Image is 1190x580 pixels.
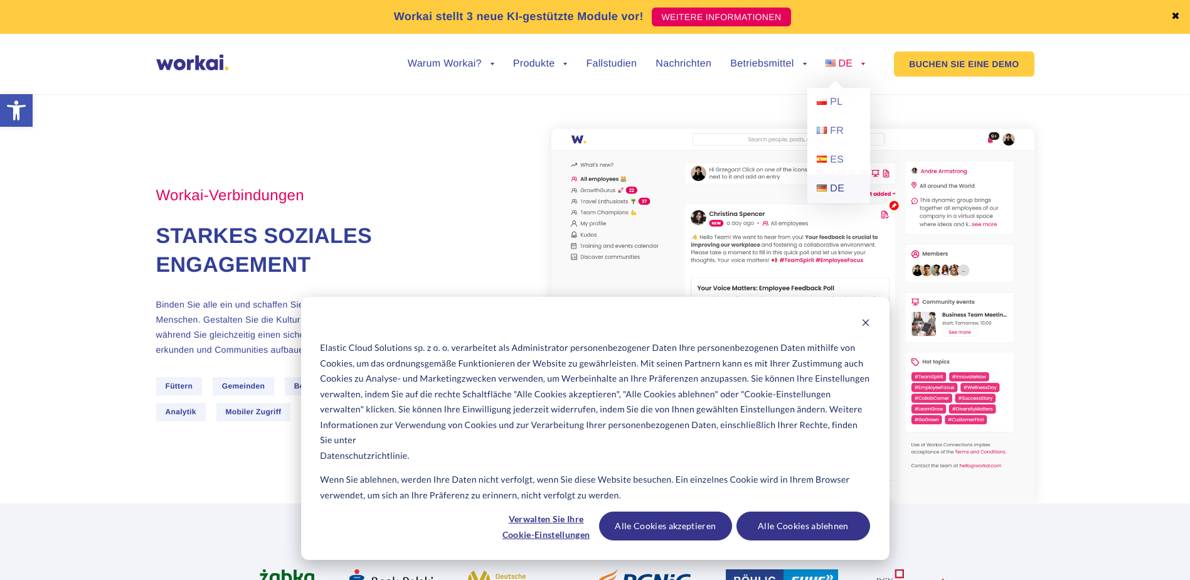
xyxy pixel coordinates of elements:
[894,51,1034,77] a: BUCHEN SIE EINE DEMO
[320,448,407,464] a: Datenschutzrichtlinie
[807,175,870,203] a: DE
[652,8,792,26] a: WEITERE INFORMATIONEN
[156,187,304,204] em: Workai-Verbindungen
[736,512,870,540] button: Alle Cookies ablehnen
[247,532,943,547] h2: Mehr als 100 schnell wachsende Unternehmen vertrauen Workai
[656,59,711,69] a: Nachrichten
[513,59,568,69] a: Produkte
[216,403,291,421] span: Mobiler Zugriff
[156,403,206,421] span: Analytik
[807,88,870,117] a: PL
[408,59,494,69] a: Warum Workai?
[204,15,403,40] input: you@company.com
[213,377,274,395] span: Gemeinden
[320,472,869,503] p: Wenn Sie ablehnen, werden Ihre Daten nicht verfolgt, wenn Sie diese Website besuchen. Ein einzeln...
[394,8,644,25] p: Workai stellt 3 neue KI-gestützte Module vor!
[156,297,501,357] p: Binden Sie alle ein und schaffen Sie sinnvolle Verbindungen zwischen Teams und Menschen. Gestalte...
[408,448,410,464] font: .
[838,58,853,69] span: DE
[586,59,637,69] a: Fallstudien
[861,316,870,332] button: Cookie-Banner verwerfen
[156,377,203,395] span: Füttern
[599,512,733,540] button: Alle Cookies akzeptieren
[1171,12,1180,22] a: ✖
[830,183,844,194] span: DE
[830,97,842,107] span: PL
[730,59,806,69] a: Betriebsmittel
[830,126,844,136] span: FR
[498,512,595,540] button: Verwalten Sie Ihre Cookie-Einstellungen
[28,121,109,132] a: Datenschutzrichtlinie
[301,297,890,560] div: Cookie-Banner
[156,222,501,280] h1: Starkes soziales Engagement
[830,154,844,165] span: ES
[807,146,870,175] a: ES
[320,340,869,448] font: Elastic Cloud Solutions sp. z o. o. verarbeitet als Administrator personenbezogener Daten Ihre pe...
[807,117,870,146] a: FR
[285,377,362,395] span: Benutzerprofile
